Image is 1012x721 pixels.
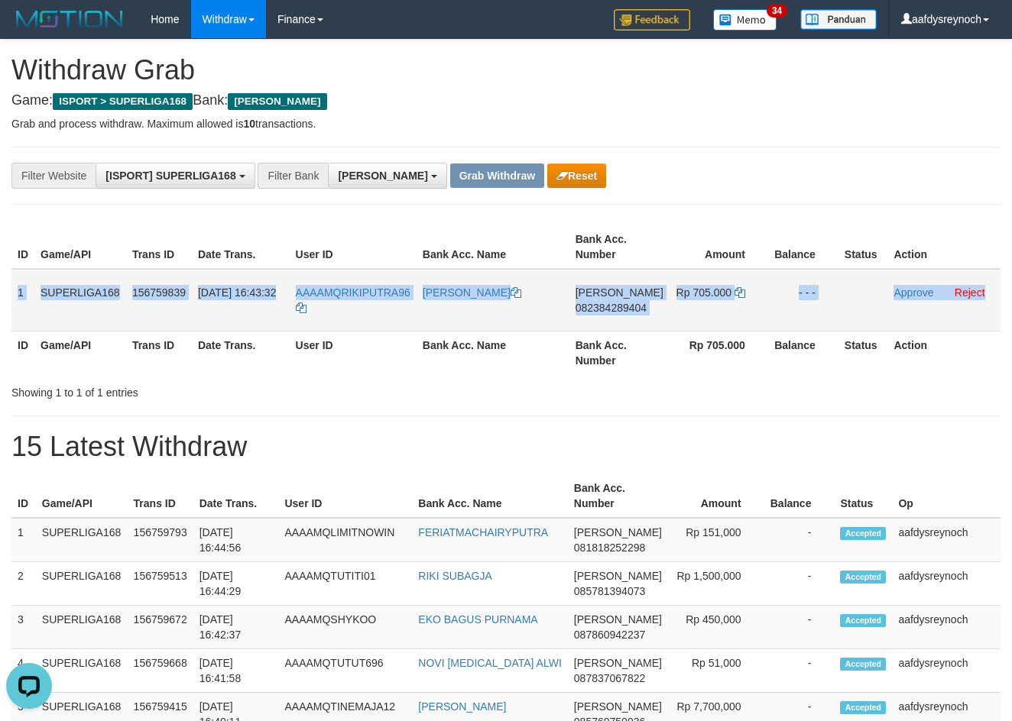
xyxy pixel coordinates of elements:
[228,93,326,110] span: [PERSON_NAME]
[193,606,279,649] td: [DATE] 16:42:37
[278,649,412,693] td: AAAAMQTUTUT696
[11,116,1001,131] p: Grab and process withdraw. Maximum allowed is transactions.
[423,286,521,299] a: [PERSON_NAME]
[193,562,279,606] td: [DATE] 16:44:29
[574,526,662,538] span: [PERSON_NAME]
[412,474,568,518] th: Bank Acc. Name
[11,432,1001,462] h1: 15 Latest Withdraw
[105,170,235,182] span: [ISPORT] SUPERLIGA168
[764,562,835,606] td: -
[128,518,193,562] td: 156759793
[132,286,186,299] span: 156759839
[243,118,255,130] strong: 10
[838,225,888,269] th: Status
[764,518,835,562] td: -
[834,474,892,518] th: Status
[11,331,34,374] th: ID
[894,286,933,299] a: Approve
[258,163,328,189] div: Filter Bank
[96,163,255,189] button: [ISPORT] SUPERLIGA168
[418,526,548,538] a: FERIATMACHAIRYPUTRA
[892,474,1001,518] th: Op
[11,562,36,606] td: 2
[576,302,647,314] span: Copy 082384289404 to clipboard
[6,6,52,52] button: Open LiveChat chat widget
[36,474,128,518] th: Game/API
[574,613,662,626] span: [PERSON_NAME]
[34,225,126,269] th: Game/API
[192,331,290,374] th: Date Trans.
[840,658,886,671] span: Accepted
[450,163,544,188] button: Grab Withdraw
[198,286,276,299] span: [DATE] 16:43:32
[36,649,128,693] td: SUPERLIGA168
[614,9,690,31] img: Feedback.jpg
[11,269,34,331] td: 1
[418,570,491,582] a: RIKI SUBAGJA
[892,649,1001,693] td: aafdysreynoch
[576,286,663,299] span: [PERSON_NAME]
[840,571,886,584] span: Accepted
[887,331,1001,374] th: Action
[955,286,985,299] a: Reject
[735,286,745,299] a: Copy 705000 to clipboard
[676,286,731,299] span: Rp 705.000
[668,606,764,649] td: Rp 450,000
[126,331,192,374] th: Trans ID
[574,700,662,713] span: [PERSON_NAME]
[574,629,645,641] span: Copy 087860942237 to clipboard
[11,379,410,400] div: Showing 1 to 1 of 1 entries
[11,163,96,189] div: Filter Website
[713,9,777,31] img: Button%20Memo.svg
[764,474,835,518] th: Balance
[887,225,1001,269] th: Action
[418,700,506,713] a: [PERSON_NAME]
[128,562,193,606] td: 156759513
[668,562,764,606] td: Rp 1,500,000
[668,474,764,518] th: Amount
[128,474,193,518] th: Trans ID
[670,331,768,374] th: Rp 705.000
[800,9,877,30] img: panduan.png
[838,331,888,374] th: Status
[574,542,645,554] span: Copy 081818252298 to clipboard
[328,163,446,189] button: [PERSON_NAME]
[278,518,412,562] td: AAAAMQLIMITNOWIN
[764,606,835,649] td: -
[840,701,886,714] span: Accepted
[34,331,126,374] th: Game/API
[126,225,192,269] th: Trans ID
[668,649,764,693] td: Rp 51,000
[53,93,193,110] span: ISPORT > SUPERLIGA168
[417,331,569,374] th: Bank Acc. Name
[296,286,410,299] span: AAAAMQRIKIPUTRA96
[290,331,417,374] th: User ID
[36,518,128,562] td: SUPERLIGA168
[11,474,36,518] th: ID
[128,649,193,693] td: 156759668
[574,585,645,597] span: Copy 085781394073 to clipboard
[193,474,279,518] th: Date Trans.
[296,286,410,314] a: AAAAMQRIKIPUTRA96
[840,527,886,540] span: Accepted
[193,518,279,562] td: [DATE] 16:44:56
[11,606,36,649] td: 3
[574,657,662,669] span: [PERSON_NAME]
[417,225,569,269] th: Bank Acc. Name
[767,4,787,18] span: 34
[278,606,412,649] td: AAAAMQSHYKOO
[670,225,768,269] th: Amount
[418,657,561,669] a: NOVI [MEDICAL_DATA] ALWI
[764,649,835,693] td: -
[840,614,886,627] span: Accepted
[192,225,290,269] th: Date Trans.
[768,331,838,374] th: Balance
[892,518,1001,562] td: aafdysreynoch
[11,649,36,693] td: 4
[418,613,537,626] a: EKO BAGUS PURNAMA
[11,8,128,31] img: MOTION_logo.png
[193,649,279,693] td: [DATE] 16:41:58
[668,518,764,562] td: Rp 151,000
[34,269,126,331] td: SUPERLIGA168
[11,225,34,269] th: ID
